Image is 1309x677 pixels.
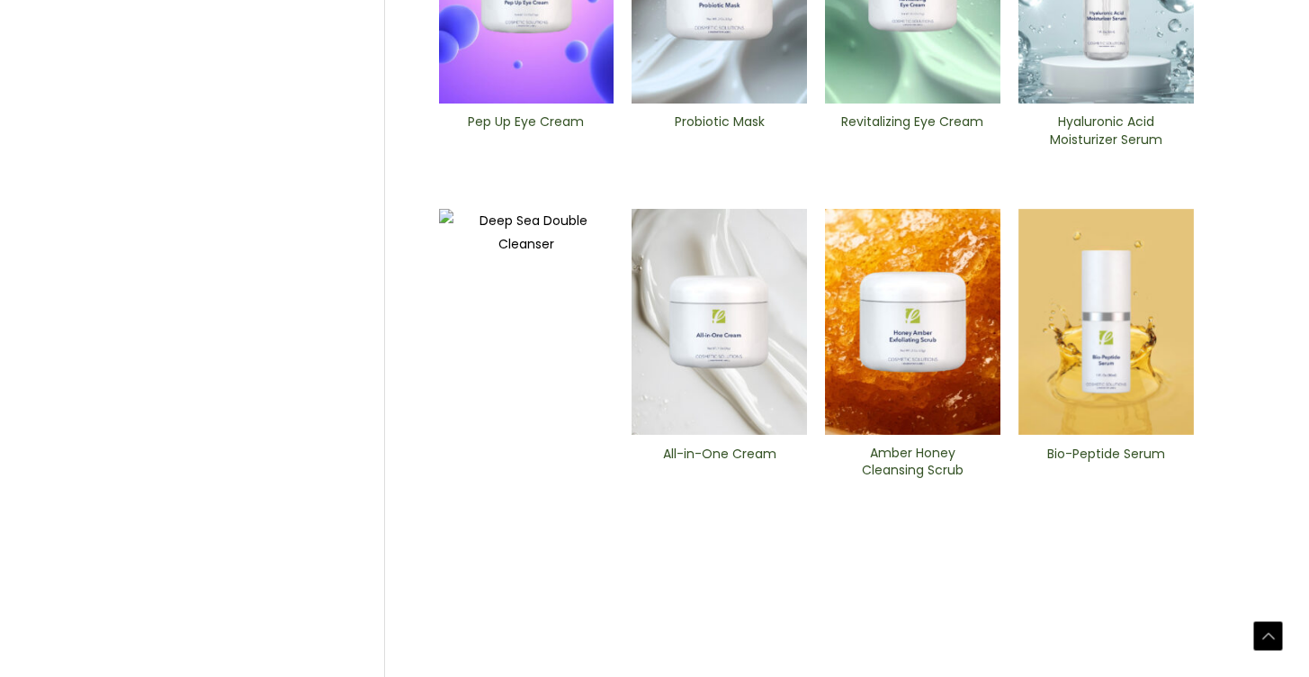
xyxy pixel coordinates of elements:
h2: Probiotic Mask [647,113,792,148]
a: Hyaluronic Acid Moisturizer Serum [1034,113,1179,154]
img: Bio-Peptide ​Serum [1018,209,1194,436]
a: Probiotic Mask [647,113,792,154]
a: All-in-One ​Cream [647,446,792,486]
h2: All-in-One ​Cream [647,446,792,480]
a: Amber Honey Cleansing Scrub [840,445,985,485]
a: Bio-Peptide ​Serum [1034,446,1179,486]
h2: Bio-Peptide ​Serum [1034,446,1179,480]
h2: Amber Honey Cleansing Scrub [840,445,985,479]
img: All In One Cream [632,209,807,436]
h2: Pep Up Eye Cream [453,113,598,148]
a: Revitalizing ​Eye Cream [840,113,985,154]
h2: Hyaluronic Acid Moisturizer Serum [1034,113,1179,148]
a: Pep Up Eye Cream [453,113,598,154]
img: Amber Honey Cleansing Scrub [825,209,1000,435]
h2: Revitalizing ​Eye Cream [840,113,985,148]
